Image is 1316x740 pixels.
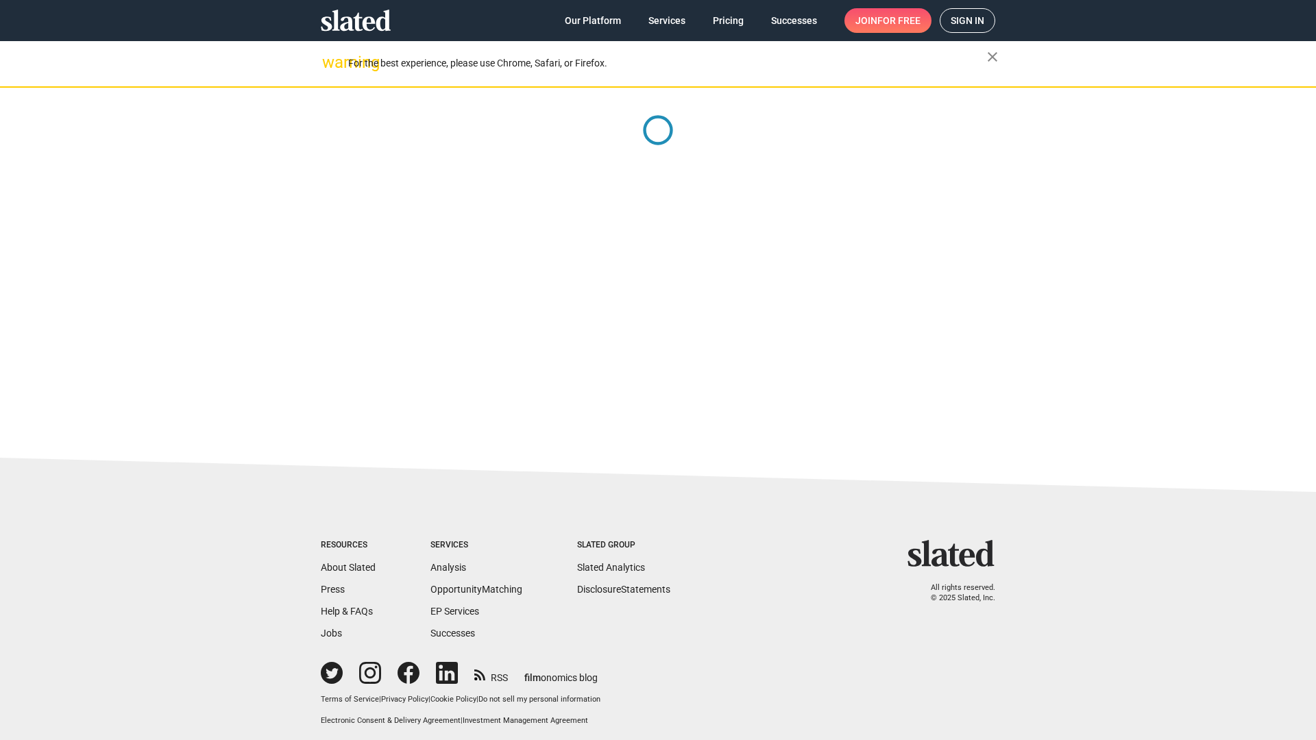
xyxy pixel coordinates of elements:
[322,54,339,71] mat-icon: warning
[430,606,479,617] a: EP Services
[855,8,921,33] span: Join
[321,562,376,573] a: About Slated
[463,716,588,725] a: Investment Management Agreement
[577,584,670,595] a: DisclosureStatements
[916,583,995,603] p: All rights reserved. © 2025 Slated, Inc.
[877,8,921,33] span: for free
[637,8,696,33] a: Services
[951,9,984,32] span: Sign in
[321,540,376,551] div: Resources
[430,562,466,573] a: Analysis
[430,695,476,704] a: Cookie Policy
[379,695,381,704] span: |
[648,8,685,33] span: Services
[524,672,541,683] span: film
[381,695,428,704] a: Privacy Policy
[577,540,670,551] div: Slated Group
[565,8,621,33] span: Our Platform
[478,695,600,705] button: Do not sell my personal information
[430,628,475,639] a: Successes
[321,628,342,639] a: Jobs
[321,584,345,595] a: Press
[760,8,828,33] a: Successes
[984,49,1001,65] mat-icon: close
[348,54,987,73] div: For the best experience, please use Chrome, Safari, or Firefox.
[713,8,744,33] span: Pricing
[474,663,508,684] a: RSS
[461,716,463,725] span: |
[430,540,522,551] div: Services
[321,606,373,617] a: Help & FAQs
[428,695,430,704] span: |
[321,716,461,725] a: Electronic Consent & Delivery Agreement
[577,562,645,573] a: Slated Analytics
[771,8,817,33] span: Successes
[430,584,522,595] a: OpportunityMatching
[554,8,632,33] a: Our Platform
[321,695,379,704] a: Terms of Service
[940,8,995,33] a: Sign in
[702,8,755,33] a: Pricing
[844,8,931,33] a: Joinfor free
[524,661,598,684] a: filmonomics blog
[476,695,478,704] span: |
